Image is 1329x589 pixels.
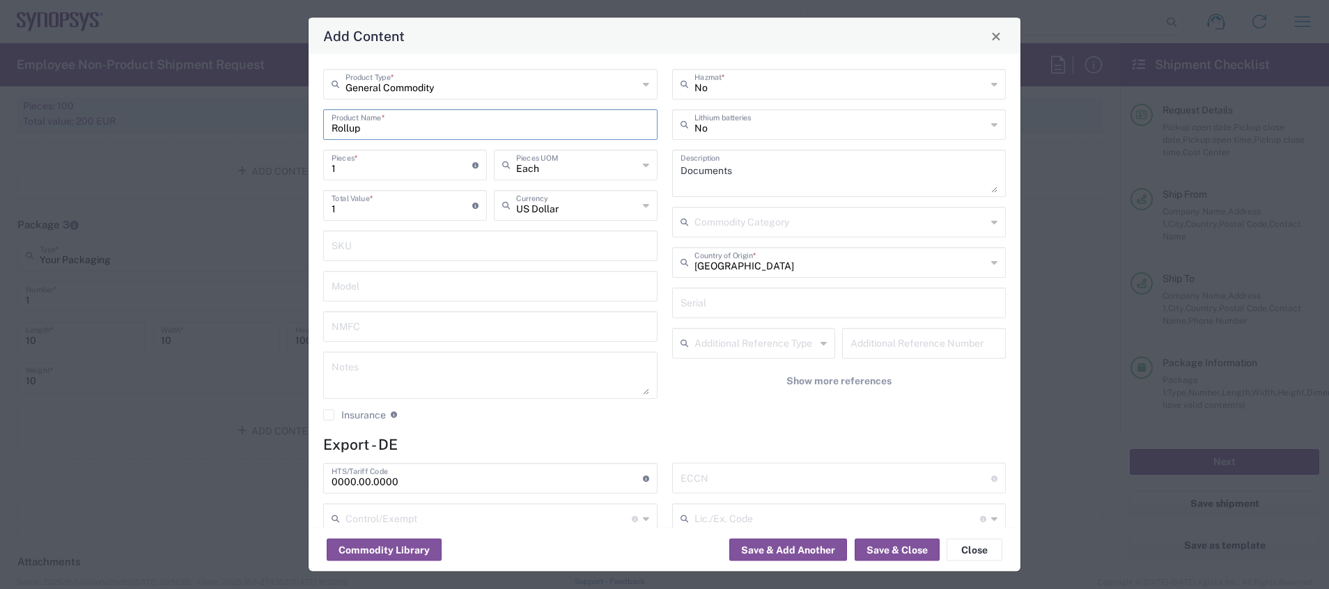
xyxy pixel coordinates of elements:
[327,539,442,561] button: Commodity Library
[855,539,940,561] button: Save & Close
[947,539,1002,561] button: Close
[323,26,405,46] h4: Add Content
[323,436,1006,453] h4: Export - DE
[986,26,1006,46] button: Close
[323,409,386,421] label: Insurance
[729,539,847,561] button: Save & Add Another
[786,375,892,388] span: Show more references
